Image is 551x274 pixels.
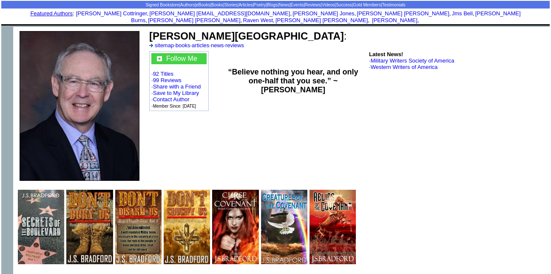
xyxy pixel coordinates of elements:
a: [PERSON_NAME] Burns [131,10,520,23]
a: Articles [239,3,253,7]
font: i [242,18,243,23]
a: Books [211,3,223,7]
font: i [292,11,293,16]
a: Military Writers Society of America [371,57,454,64]
font: : [30,10,74,17]
img: 77053.jpg [115,190,162,264]
a: Signed Bookstore [145,3,179,7]
a: [PERSON_NAME] [PERSON_NAME] [148,17,240,23]
a: Testimonials [382,3,406,7]
a: Follow Me [166,55,197,62]
img: a_336699.gif [149,44,153,47]
font: · [369,57,454,64]
a: articles [192,42,209,49]
font: , , , , , , , , , , [76,10,521,23]
a: 92 Titles [153,71,173,77]
span: | | | | | | | | | | | | | | [145,3,405,7]
a: News [279,3,290,7]
a: [PERSON_NAME] [370,17,418,23]
a: reviews [225,42,244,49]
img: shim.gif [1,27,13,39]
b: [PERSON_NAME][GEOGRAPHIC_DATA] [149,30,344,42]
a: 99 Reviews [153,77,182,83]
img: 39538.jpg [261,190,307,264]
b: “Believe nothing you hear, and only one-half that you see.” ~ [PERSON_NAME] [228,68,358,94]
a: [PERSON_NAME] [PERSON_NAME] [275,17,368,23]
a: books [176,42,190,49]
font: i [147,18,148,23]
font: i [148,11,149,16]
a: Success [336,3,352,7]
a: Gold Members [353,3,381,7]
a: Contact Author [153,96,190,103]
a: news [211,42,224,49]
img: 67995.jpg [164,190,210,264]
font: i [275,18,275,23]
img: shim.gif [275,26,276,27]
iframe: fb:like Facebook Social Plugin [149,114,341,122]
img: 56785.jpg [212,190,258,264]
a: Reviews [305,3,321,7]
a: Western Writers of America [371,64,438,70]
b: Latest News! [369,51,403,57]
a: [PERSON_NAME] [EMAIL_ADDRESS][DOMAIN_NAME] [150,10,290,17]
img: 65490.jpg [66,190,113,264]
a: Events [290,3,304,7]
img: 78671.jpg [310,190,356,264]
font: : [149,30,347,42]
a: Authors [180,3,195,7]
font: · · · · [149,42,244,49]
a: Poetry [254,3,266,7]
a: Videos [322,3,335,7]
font: i [474,11,475,16]
a: [PERSON_NAME] Jones [293,10,354,17]
a: Stories [224,3,237,7]
a: [PERSON_NAME] Cottringer [76,10,147,17]
font: · [369,64,437,70]
a: [PERSON_NAME] [PERSON_NAME] [357,10,449,17]
img: 126192.jpg [20,31,139,181]
img: 75446.jpg [18,190,64,264]
a: Save to My Library [153,90,199,96]
a: sitemap [155,42,174,49]
font: i [419,18,420,23]
a: Featured Authors [30,10,73,17]
font: · · · · · · [151,53,207,109]
font: i [451,11,452,16]
a: Blogs [267,3,278,7]
font: Member Since: [DATE] [153,104,196,108]
a: Raven West [243,17,273,23]
font: i [356,11,357,16]
img: shim.gif [275,24,276,26]
a: Jms Bell [452,10,473,17]
a: Share with a Friend [153,83,201,90]
img: gc.jpg [157,56,162,61]
a: eBooks [196,3,210,7]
